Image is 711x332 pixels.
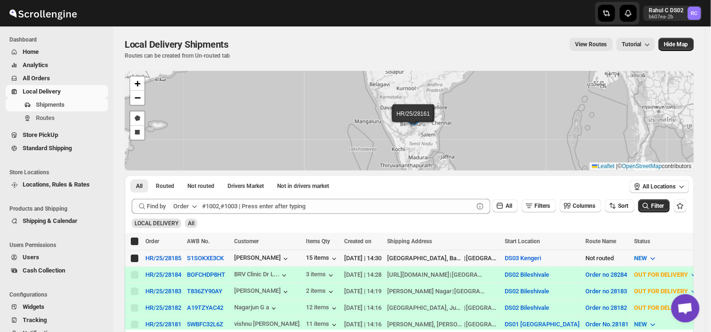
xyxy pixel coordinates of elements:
a: Zoom in [130,77,144,91]
button: All [492,199,518,213]
span: Home [23,48,39,55]
div: HR/25/28183 [145,288,181,295]
img: Marker [405,115,419,126]
span: Analytics [23,61,48,68]
text: RC [691,10,698,17]
span: Routes [36,114,55,121]
button: S1SOKXE3CK [187,255,224,262]
img: Marker [406,112,420,122]
span: OUT FOR DELIVERY [635,288,688,295]
img: Marker [406,112,420,123]
div: vishnu [PERSON_NAME]... [234,320,305,327]
button: BOFCHDP8HT [187,271,225,278]
div: | [388,270,499,280]
button: [PERSON_NAME] [234,254,290,264]
button: Cash Collection [6,264,108,277]
span: Items Qty [306,238,330,245]
button: Filters [522,199,556,213]
span: NEW [635,255,647,262]
span: Shipments [36,101,65,108]
button: All Orders [6,72,108,85]
button: Map action label [659,38,694,51]
img: Marker [406,114,420,124]
button: DS02 Bileshivale [505,304,550,311]
span: Dashboard [9,36,109,43]
div: | [388,320,499,329]
span: Tutorial [622,41,642,48]
div: [URL][DOMAIN_NAME] [388,270,450,280]
button: Filter [638,199,670,213]
a: Draw a polygon [130,111,144,126]
div: Order [173,202,189,211]
div: Open chat [671,294,700,323]
div: [PERSON_NAME], [PERSON_NAME] [388,320,464,329]
div: | [388,254,499,263]
p: Rahul C DS02 [649,7,684,14]
button: Order no 28183 [586,288,627,295]
span: Find by [147,202,166,211]
span: OUT FOR DELIVERY [635,304,688,311]
span: Widgets [23,303,44,310]
div: BRV Clinic Dr L... [234,271,279,278]
span: Route Name [586,238,617,245]
button: Tracking [6,314,108,327]
button: HR/25/28185 [145,255,181,262]
span: All [188,220,195,227]
span: Tracking [23,316,47,323]
button: Sort [605,199,635,213]
div: [DATE] | 14:19 [345,287,382,296]
button: A19TZYAC42 [187,304,223,311]
button: DS01 [GEOGRAPHIC_DATA] [505,321,580,328]
button: [PERSON_NAME] [234,287,290,297]
button: Claimable [222,179,270,193]
img: Marker [406,114,421,124]
button: 11 items [306,320,339,330]
span: − [135,92,141,103]
button: NEW [629,317,663,332]
button: Routes [6,111,108,125]
div: | [388,287,499,296]
button: 12 items [306,304,339,313]
div: [GEOGRAPHIC_DATA] , [GEOGRAPHIC_DATA]. [452,270,485,280]
button: Locations, Rules & Rates [6,178,108,191]
span: Routed [156,182,174,190]
button: 15 items [306,254,339,264]
span: Sort [618,203,629,209]
span: Drivers Market [228,182,264,190]
div: 2 items [306,287,336,297]
p: b607ea-2b [649,14,684,20]
button: Order no 28284 [586,271,627,278]
div: Nagarjun G a [234,304,279,313]
button: DS03 Kengeri [505,255,542,262]
button: HR/25/28181 [145,321,181,328]
button: Order No.28181 [586,321,629,328]
img: Marker [406,114,421,125]
span: Hide Map [664,41,688,48]
button: 3 items [306,271,336,280]
button: Tutorial [617,38,655,51]
span: All Locations [643,183,676,190]
div: HR/25/28184 [145,271,181,278]
span: Users Permissions [9,241,109,249]
span: Not routed [187,182,214,190]
button: User menu [643,6,702,21]
button: Order [168,199,205,214]
button: Shipments [6,98,108,111]
span: Shipping Address [388,238,432,245]
span: Created on [345,238,372,245]
span: NEW [635,321,647,328]
button: HR/25/28182 [145,304,181,311]
img: Marker [406,113,420,123]
button: BRV Clinic Dr L... [234,271,289,280]
span: LOCAL DELIVERY [135,220,178,227]
span: Rahul C DS02 [688,7,701,20]
span: AWB No. [187,238,210,245]
div: [GEOGRAPHIC_DATA] [466,320,499,329]
span: Configurations [9,291,109,298]
div: [DATE] | 14:16 [345,303,382,313]
span: Customer [234,238,259,245]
